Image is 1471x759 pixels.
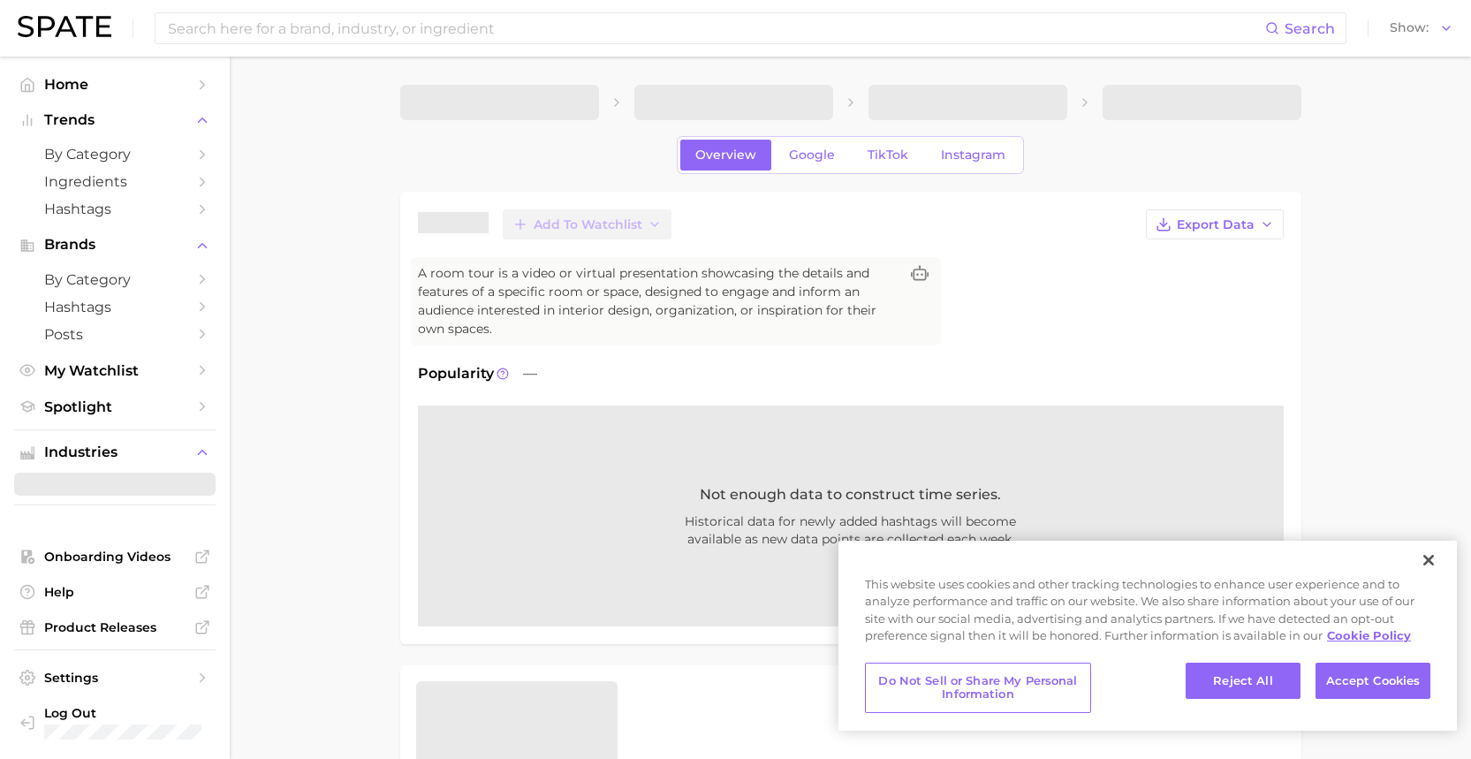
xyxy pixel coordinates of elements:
span: Log Out [44,705,240,721]
a: Help [14,579,216,605]
span: Hashtags [44,201,186,217]
span: by Category [44,146,186,163]
span: Onboarding Videos [44,549,186,565]
span: Historical data for newly added hashtags will become available as new data points are collected e... [568,512,1134,548]
a: More information about your privacy, opens in a new tab [1327,628,1411,642]
span: Ingredients [44,173,186,190]
a: Instagram [926,140,1020,171]
a: Settings [14,664,216,691]
span: Spotlight [44,398,186,415]
a: Hashtags [14,195,216,223]
span: Google [789,148,835,163]
span: Help [44,584,186,600]
button: Show [1385,17,1458,40]
span: TikTok [868,148,908,163]
span: Brands [44,237,186,253]
span: Posts [44,326,186,343]
button: Brands [14,231,216,258]
span: My Watchlist [44,362,186,379]
span: Hashtags [44,299,186,315]
button: Close [1409,541,1448,580]
span: A room tour is a video or virtual presentation showcasing the details and features of a specific ... [418,264,899,338]
span: — [523,363,537,384]
span: Show [1390,23,1429,33]
span: Industries [44,444,186,460]
img: SPATE [18,16,111,37]
a: Hashtags [14,293,216,321]
div: Privacy [838,541,1457,731]
a: My Watchlist [14,357,216,384]
span: Instagram [941,148,1005,163]
a: Google [774,140,850,171]
button: Accept Cookies [1316,663,1430,700]
button: Trends [14,107,216,133]
a: by Category [14,266,216,293]
div: This website uses cookies and other tracking technologies to enhance user experience and to analy... [838,576,1457,654]
span: Home [44,76,186,93]
button: Industries [14,439,216,466]
a: Product Releases [14,614,216,641]
a: TikTok [853,140,923,171]
span: Product Releases [44,619,186,635]
a: Posts [14,321,216,348]
span: Export Data [1177,217,1255,232]
span: Add to Watchlist [534,217,642,232]
input: Search here for a brand, industry, or ingredient [166,13,1265,43]
button: Reject All [1186,663,1300,700]
span: Trends [44,112,186,128]
button: Do Not Sell or Share My Personal Information, Opens the preference center dialog [865,663,1091,713]
button: Export Data [1146,209,1284,239]
a: Ingredients [14,168,216,195]
span: Settings [44,670,186,686]
div: Cookie banner [838,541,1457,731]
a: Home [14,71,216,98]
span: Popularity [418,363,494,384]
button: Add to Watchlist [503,209,671,239]
span: Overview [695,148,756,163]
a: Spotlight [14,393,216,421]
span: Search [1285,20,1335,37]
a: Log out. Currently logged in with e-mail jmontefusco@soldejaneiro.com. [14,700,216,745]
span: Not enough data to construct time series. [700,484,1001,505]
a: Overview [680,140,771,171]
a: by Category [14,140,216,168]
a: Onboarding Videos [14,543,216,570]
span: by Category [44,271,186,288]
